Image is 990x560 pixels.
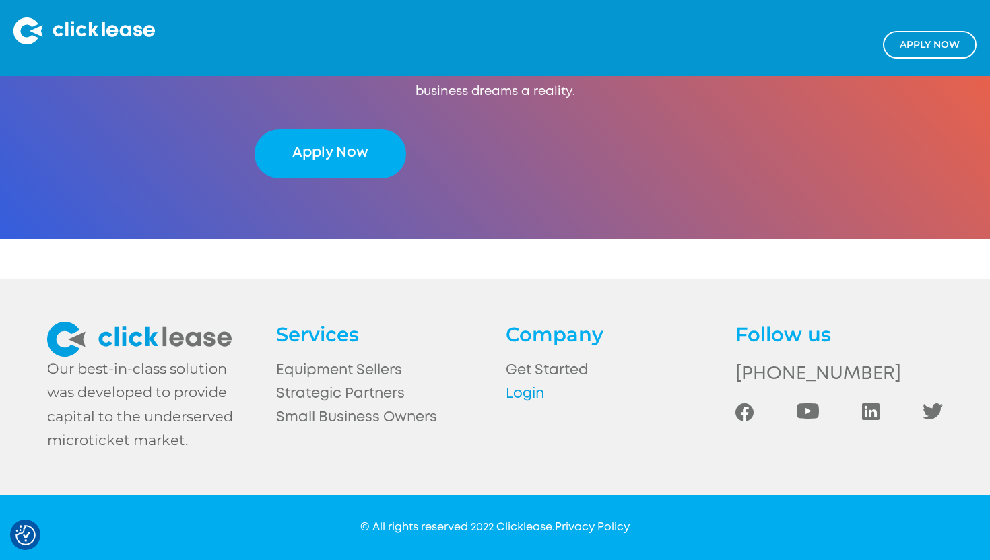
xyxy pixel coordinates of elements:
img: LinkedIn Social Icon [862,403,880,420]
a: Login [506,382,713,406]
a: Small Business Owners [276,406,484,429]
h4: Company [506,322,713,348]
a: Equipment Sellers [276,359,484,382]
h4: Follow us [735,322,943,348]
div: Our best-in-class solution was developed to provide capital to the underserved microticket market. [47,357,255,452]
img: Facebook Social icon [735,403,754,421]
a: [PHONE_NUMBER] [735,359,943,390]
a: Apply Now [255,129,407,178]
img: Youtube Social Icon [797,403,819,419]
div: © All rights reserved 2022 Clicklease. [360,520,630,535]
img: Revisit consent button [15,525,36,545]
button: Consent Preferences [15,525,36,545]
img: clickease logo [47,322,232,357]
a: Strategic Partners [276,382,484,406]
h4: Services [276,322,484,348]
a: Get Started [506,359,713,382]
img: Clicklease logo [13,17,155,44]
a: Apply NOw [883,31,977,59]
a: Privacy Policy [555,522,630,532]
img: Twitter Social Icon [923,403,943,419]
